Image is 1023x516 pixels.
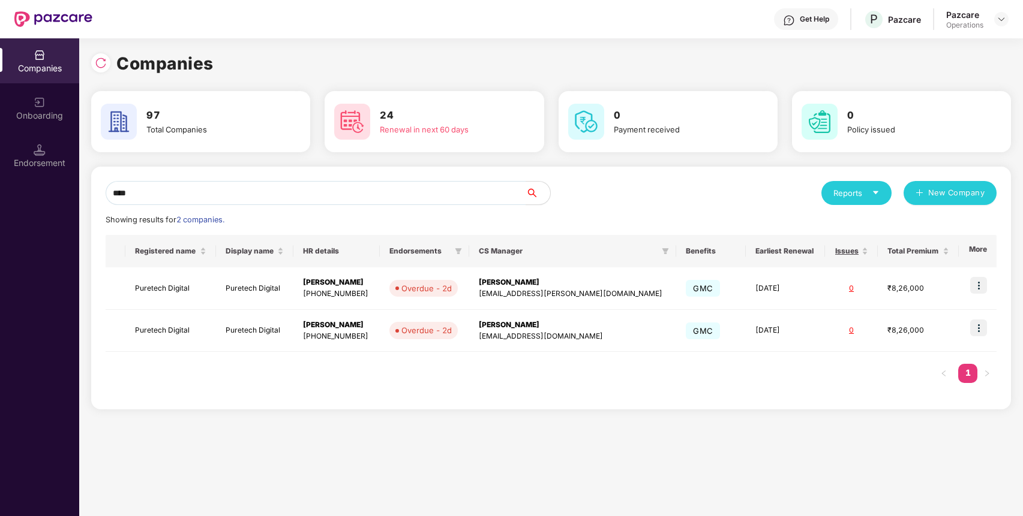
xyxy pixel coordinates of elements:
img: svg+xml;base64,PHN2ZyBpZD0iUmVsb2FkLTMyeDMyIiB4bWxucz0iaHR0cDovL3d3dy53My5vcmcvMjAwMC9zdmciIHdpZH... [95,57,107,69]
div: ₹8,26,000 [887,325,949,336]
th: Earliest Renewal [746,235,825,267]
div: Policy issued [847,123,977,135]
button: right [977,364,997,383]
td: Puretech Digital [216,310,294,352]
td: [DATE] [746,310,825,352]
div: Overdue - 2d [401,324,452,336]
div: [PERSON_NAME] [303,319,370,331]
div: Reports [833,187,880,199]
span: filter [455,248,462,255]
img: svg+xml;base64,PHN2ZyBpZD0iSGVscC0zMngzMiIgeG1sbnM9Imh0dHA6Ly93d3cudzMub3JnLzIwMDAvc3ZnIiB3aWR0aD... [783,14,795,26]
th: Issues [825,235,878,267]
li: Next Page [977,364,997,383]
th: Benefits [676,235,746,267]
img: svg+xml;base64,PHN2ZyB4bWxucz0iaHR0cDovL3d3dy53My5vcmcvMjAwMC9zdmciIHdpZHRoPSI2MCIgaGVpZ2h0PSI2MC... [334,104,370,140]
span: GMC [686,322,720,339]
span: Registered name [135,246,197,256]
h3: 0 [847,108,977,123]
div: Payment received [614,123,744,135]
div: ₹8,26,000 [887,283,949,294]
span: right [983,370,991,377]
span: plus [916,189,923,198]
td: Puretech Digital [125,310,216,352]
span: filter [452,244,464,258]
th: Display name [216,235,294,267]
th: Registered name [125,235,216,267]
img: svg+xml;base64,PHN2ZyB4bWxucz0iaHR0cDovL3d3dy53My5vcmcvMjAwMC9zdmciIHdpZHRoPSI2MCIgaGVpZ2h0PSI2MC... [802,104,838,140]
span: search [526,188,550,198]
span: Endorsements [389,246,450,256]
span: 2 companies. [176,215,224,224]
div: Pazcare [888,14,921,25]
div: Total Companies [146,123,277,135]
h1: Companies [116,50,214,77]
div: [PHONE_NUMBER] [303,288,370,300]
img: icon [970,277,987,294]
div: Overdue - 2d [401,282,452,294]
h3: 97 [146,108,277,123]
td: [DATE] [746,267,825,310]
span: P [870,12,878,26]
img: icon [970,319,987,336]
h3: 0 [614,108,744,123]
span: CS Manager [479,246,657,256]
button: search [526,181,551,205]
span: left [940,370,947,377]
span: caret-down [872,189,880,197]
th: More [959,235,997,267]
div: Get Help [800,14,829,24]
div: [PERSON_NAME] [303,277,370,288]
img: svg+xml;base64,PHN2ZyB3aWR0aD0iMTQuNSIgaGVpZ2h0PSIxNC41IiB2aWV3Qm94PSIwIDAgMTYgMTYiIGZpbGw9Im5vbm... [34,144,46,156]
img: svg+xml;base64,PHN2ZyBpZD0iRHJvcGRvd24tMzJ4MzIiIHhtbG5zPSJodHRwOi8vd3d3LnczLm9yZy8yMDAwL3N2ZyIgd2... [997,14,1006,24]
th: Total Premium [878,235,959,267]
th: HR details [293,235,380,267]
div: 0 [835,325,868,336]
span: GMC [686,280,720,297]
span: filter [662,248,669,255]
span: Showing results for [106,215,224,224]
span: New Company [928,187,985,199]
button: plusNew Company [904,181,997,205]
div: Renewal in next 60 days [380,123,510,135]
h3: 24 [380,108,510,123]
li: 1 [958,364,977,383]
span: filter [659,244,671,258]
img: svg+xml;base64,PHN2ZyB4bWxucz0iaHR0cDovL3d3dy53My5vcmcvMjAwMC9zdmciIHdpZHRoPSI2MCIgaGVpZ2h0PSI2MC... [568,104,604,140]
img: svg+xml;base64,PHN2ZyB4bWxucz0iaHR0cDovL3d3dy53My5vcmcvMjAwMC9zdmciIHdpZHRoPSI2MCIgaGVpZ2h0PSI2MC... [101,104,137,140]
div: Operations [946,20,983,30]
button: left [934,364,953,383]
div: Pazcare [946,9,983,20]
td: Puretech Digital [216,267,294,310]
span: Display name [226,246,275,256]
td: Puretech Digital [125,267,216,310]
img: svg+xml;base64,PHN2ZyB3aWR0aD0iMjAiIGhlaWdodD0iMjAiIHZpZXdCb3g9IjAgMCAyMCAyMCIgZmlsbD0ibm9uZSIgeG... [34,96,46,108]
div: [EMAIL_ADDRESS][DOMAIN_NAME] [479,331,667,342]
img: New Pazcare Logo [14,11,92,27]
li: Previous Page [934,364,953,383]
a: 1 [958,364,977,382]
div: 0 [835,283,868,294]
span: Issues [835,246,859,256]
span: Total Premium [887,246,940,256]
div: [PHONE_NUMBER] [303,331,370,342]
div: [PERSON_NAME] [479,319,667,331]
img: svg+xml;base64,PHN2ZyBpZD0iQ29tcGFuaWVzIiB4bWxucz0iaHR0cDovL3d3dy53My5vcmcvMjAwMC9zdmciIHdpZHRoPS... [34,49,46,61]
div: [PERSON_NAME] [479,277,667,288]
div: [EMAIL_ADDRESS][PERSON_NAME][DOMAIN_NAME] [479,288,667,300]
